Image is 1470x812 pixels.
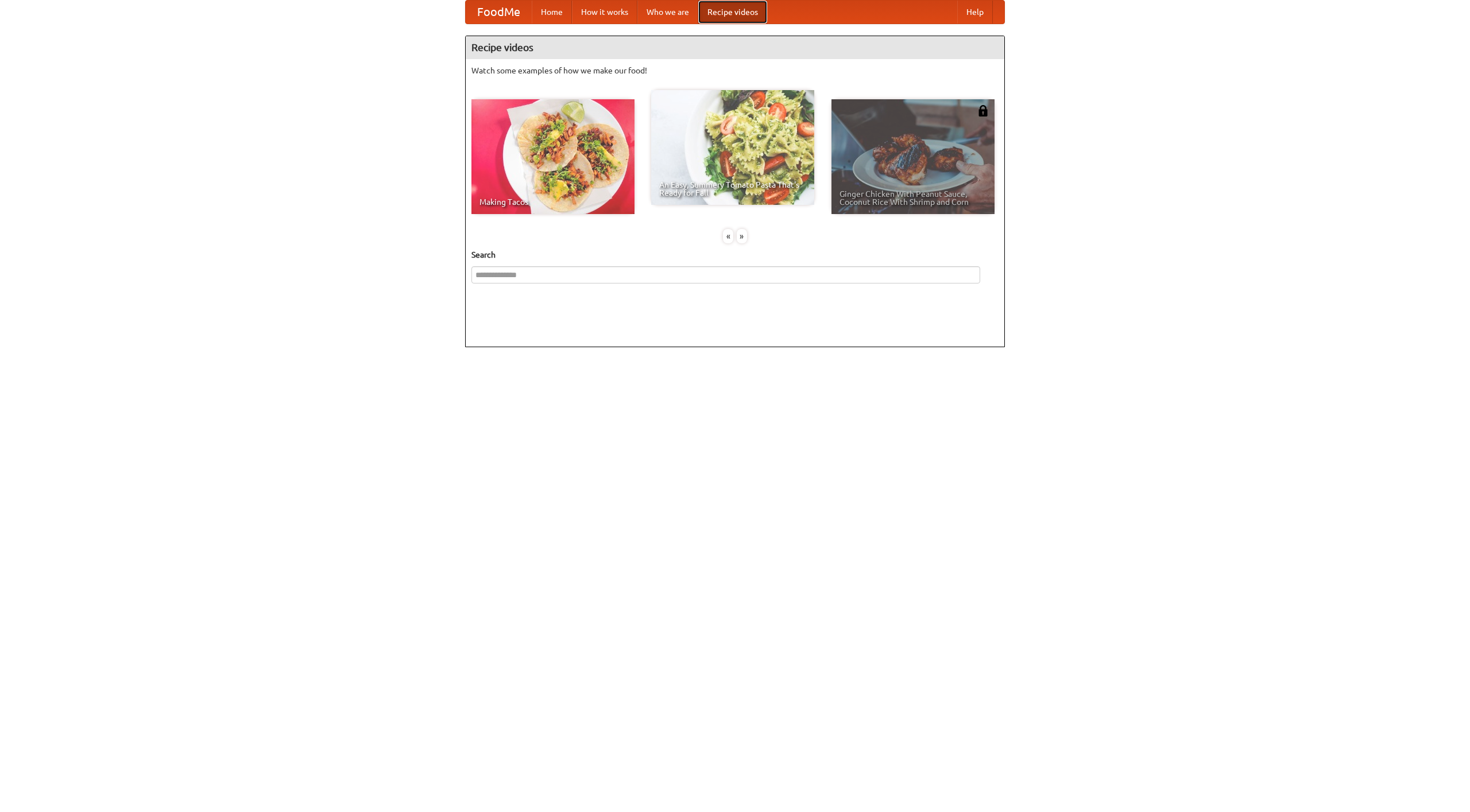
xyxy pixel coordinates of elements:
p: Watch some examples of how we make our food! [471,65,999,76]
h4: Recipe videos [466,36,1004,59]
span: Making Tacos [479,198,626,206]
a: Home [532,1,572,24]
img: 483408.png [977,105,989,116]
div: « [723,229,733,243]
a: An Easy, Summery Tomato Pasta That's Ready for Fall [651,90,814,205]
a: Who we are [637,1,698,24]
a: Making Tacos [471,99,635,214]
a: Help [957,1,993,24]
div: » [737,229,747,243]
span: An Easy, Summery Tomato Pasta That's Ready for Fall [659,181,806,197]
h5: Search [471,249,999,261]
a: How it works [572,1,637,24]
a: FoodMe [466,1,532,24]
a: Recipe videos [698,1,767,24]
